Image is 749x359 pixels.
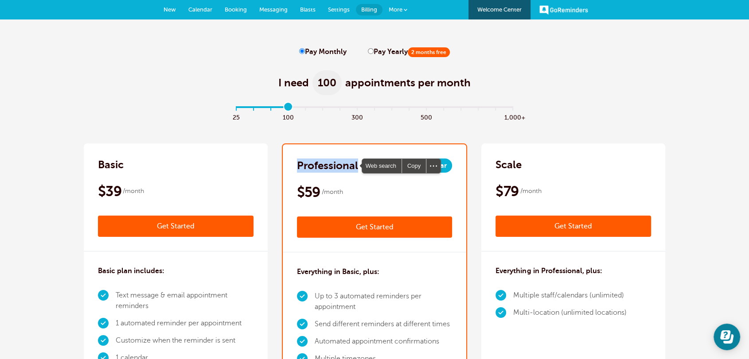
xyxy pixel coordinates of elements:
[98,182,121,200] span: $39
[368,48,374,54] input: Pay Yearly2 months free
[389,6,402,13] span: More
[280,112,297,122] span: 100
[116,332,254,349] li: Customize when the reminder is sent
[495,216,651,237] a: Get Started
[349,112,366,122] span: 300
[164,6,176,13] span: New
[513,287,626,304] li: Multiple staff/calendars (unlimited)
[297,266,379,277] h3: Everything in Basic, plus:
[361,6,377,13] span: Billing
[315,316,453,333] li: Send different reminders at different times
[362,159,402,173] span: Web search
[312,70,342,95] span: 100
[408,47,450,57] span: 2 months free
[345,76,471,90] span: appointments per month
[297,158,358,173] h2: Professional
[278,76,309,90] span: I need
[513,304,626,321] li: Multi-location (unlimited locations)
[495,266,602,276] h3: Everything in Professional, plus:
[98,158,124,172] h2: Basic
[356,4,382,15] a: Billing
[368,48,450,56] label: Pay Yearly
[228,112,245,122] span: 25
[322,187,343,197] span: /month
[297,216,453,238] a: Get Started
[299,48,347,56] label: Pay Monthly
[98,266,164,276] h3: Basic plan includes:
[504,112,522,122] span: 1,000+
[297,183,320,201] span: $59
[98,216,254,237] a: Get Started
[714,324,740,350] iframe: Resource center
[315,288,453,316] li: Up to 3 automated reminders per appointment
[328,6,350,13] span: Settings
[188,6,212,13] span: Calendar
[225,6,247,13] span: Booking
[418,112,435,122] span: 500
[520,186,541,197] span: /month
[299,48,305,54] input: Pay Monthly
[495,158,522,172] h2: Scale
[116,315,254,332] li: 1 automated reminder per appointment
[259,6,288,13] span: Messaging
[402,159,426,173] div: Copy
[495,182,519,200] span: $79
[300,6,316,13] span: Blasts
[116,287,254,315] li: Text message & email appointment reminders
[315,333,453,350] li: Automated appointment confirmations
[123,186,144,197] span: /month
